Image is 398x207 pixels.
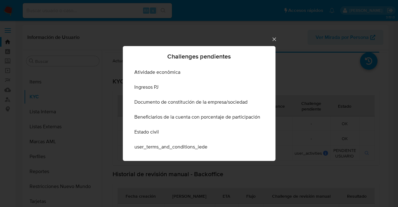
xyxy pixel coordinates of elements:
[134,129,159,135] span: Estado civil
[123,46,275,161] div: Challenges pendientes
[167,53,231,59] span: Challenges pendientes
[129,65,269,154] ul: Challenges list
[134,144,207,150] span: user_terms_and_conditions_iede
[134,69,180,75] span: Atividade econômica
[134,99,248,105] span: Documento de constitución de la empresa/sociedad
[134,84,159,90] span: Ingresos PJ
[271,36,277,42] button: Cerrar
[134,114,260,120] span: Beneficiarios de la cuenta con porcentaje de participación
